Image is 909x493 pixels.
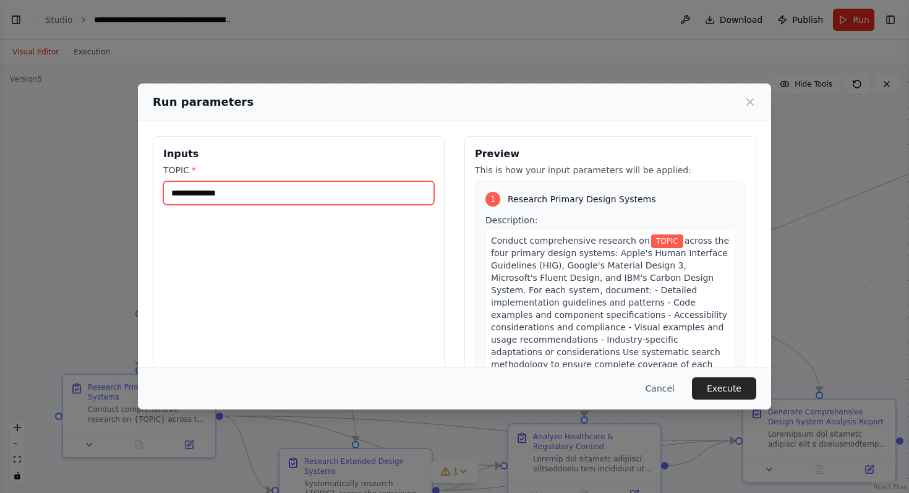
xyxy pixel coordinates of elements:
[651,234,683,248] span: Variable: TOPIC
[491,236,650,246] span: Conduct comprehensive research on
[485,192,500,207] div: 1
[475,147,746,161] h3: Preview
[153,93,254,111] h2: Run parameters
[163,164,434,176] label: TOPIC
[692,377,756,400] button: Execute
[636,377,685,400] button: Cancel
[485,215,537,225] span: Description:
[163,147,434,161] h3: Inputs
[508,193,656,205] span: Research Primary Design Systems
[475,164,746,176] p: This is how your input parameters will be applied:
[491,236,729,394] span: across the four primary design systems: Apple's Human Interface Guidelines (HIG), Google's Materi...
